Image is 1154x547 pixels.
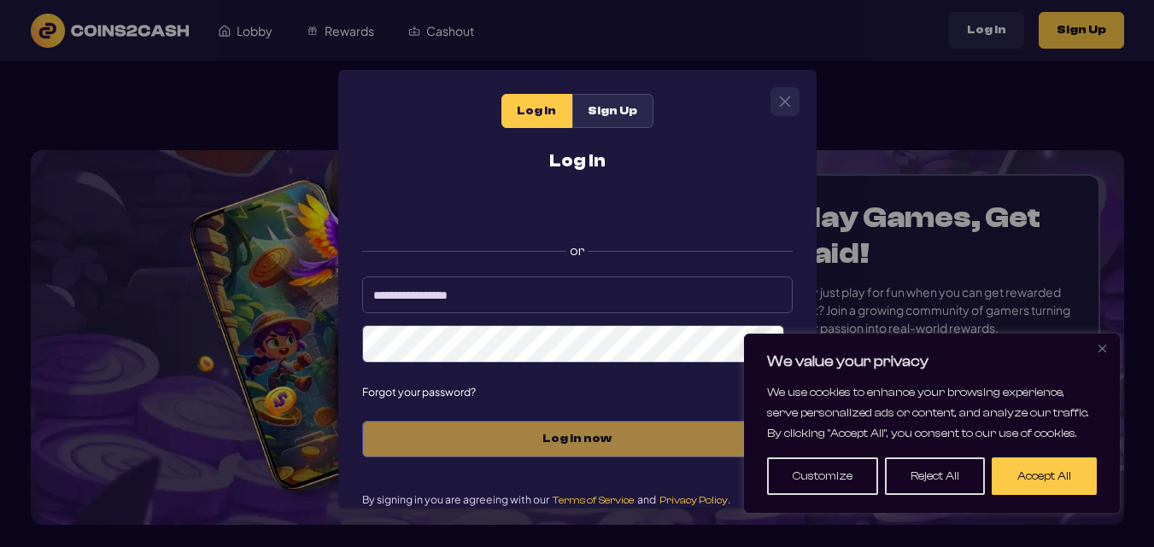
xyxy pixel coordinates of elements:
[767,457,878,495] button: Customize
[767,352,1097,372] p: We value your privacy
[767,382,1097,444] p: We use cookies to enhance your browsing experience, serve personalized ads or content, and analyz...
[588,104,637,119] span: Sign Up
[501,94,572,128] div: Log In
[771,88,799,115] button: Close
[1092,338,1112,358] button: Close
[362,152,793,170] h2: Log In
[517,104,556,119] span: Log In
[362,228,793,265] label: or
[885,457,985,495] button: Reject All
[659,494,728,506] span: Privacy Policy
[362,492,793,508] p: By signing in you are agreeing with our and .
[362,387,793,397] span: Forgot your password?
[572,94,653,128] div: Sign Up
[744,334,1120,513] div: We value your privacy
[553,494,634,506] span: Terms of Service
[992,457,1097,495] button: Accept All
[1098,345,1106,352] img: Close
